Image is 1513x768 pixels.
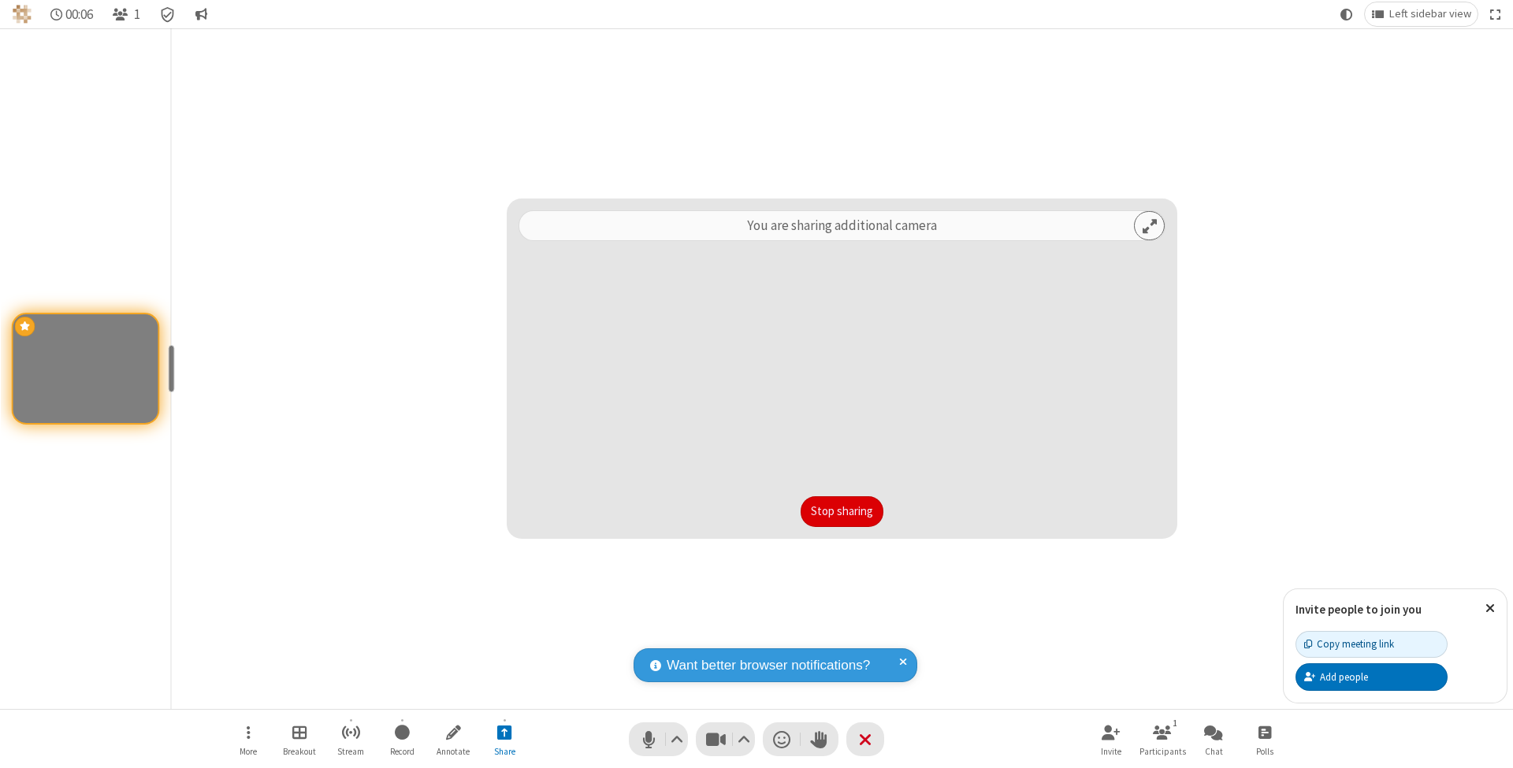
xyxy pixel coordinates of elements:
[494,747,515,756] span: Share
[1296,631,1448,658] button: Copy meeting link
[437,747,470,756] span: Annotate
[1389,8,1471,20] span: Left sidebar view
[667,722,688,756] button: Audio settings
[169,345,175,392] div: resize
[1304,636,1394,651] div: Copy meeting link
[337,747,364,756] span: Stream
[801,722,838,756] button: Raise hand
[65,7,93,22] span: 00:06
[1241,717,1288,762] button: Open poll
[1087,717,1135,762] button: Invite participants (⌘+Shift+I)
[44,2,100,26] div: Timer
[734,722,755,756] button: Video setting
[390,747,414,756] span: Record
[1484,2,1507,26] button: Fullscreen
[1169,716,1182,730] div: 1
[1256,747,1273,756] span: Polls
[763,722,801,756] button: Send a reaction
[1190,717,1237,762] button: Open chat
[225,717,272,762] button: Open menu
[1334,2,1359,26] button: Using system theme
[1205,747,1223,756] span: Chat
[153,2,183,26] div: Meeting details Encryption enabled
[134,7,140,22] span: 1
[1296,602,1422,617] label: Invite people to join you
[696,722,755,756] button: Stop video (⌘+Shift+V)
[1101,747,1121,756] span: Invite
[1139,717,1186,762] button: Open participant list
[801,496,883,528] button: Stop sharing
[747,216,937,236] p: You are sharing additional camera
[188,2,214,26] button: Conversation
[1365,2,1478,26] button: Change layout
[13,5,32,24] img: QA Selenium DO NOT DELETE OR CHANGE
[1134,211,1165,240] button: Expand preview
[240,747,257,756] span: More
[629,722,688,756] button: Mute (⌘+Shift+A)
[1474,589,1507,628] button: Close popover
[327,717,374,762] button: Start streaming
[1139,747,1186,756] span: Participants
[846,722,884,756] button: End or leave meeting
[283,747,316,756] span: Breakout
[378,717,426,762] button: Start recording
[276,717,323,762] button: Manage Breakout Rooms
[481,717,528,762] button: Stop sharing additional camera
[1296,663,1448,690] button: Add people
[106,2,147,26] button: Open participant list
[429,717,477,762] button: Start annotating shared screen
[667,655,870,676] span: Want better browser notifications?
